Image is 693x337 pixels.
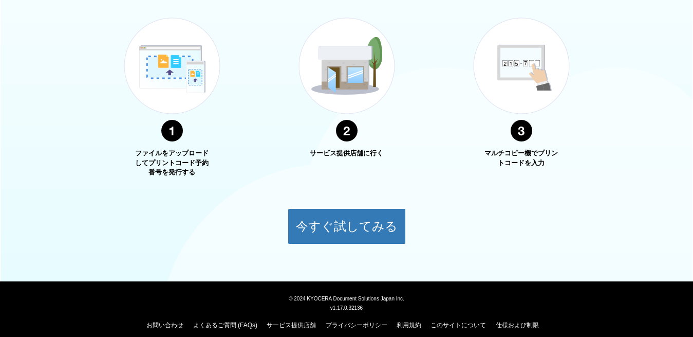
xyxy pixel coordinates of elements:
span: v1.17.0.32136 [330,305,363,311]
a: 利用規約 [397,322,421,329]
span: © 2024 KYOCERA Document Solutions Japan Inc. [289,295,404,301]
a: サービス提供店舗 [267,322,316,329]
a: お問い合わせ [146,322,183,329]
a: プライバシーポリシー [326,322,387,329]
a: 仕様および制限 [496,322,539,329]
p: サービス提供店舗に行く [308,149,385,158]
button: 今すぐ試してみる [288,208,406,244]
p: マルチコピー機でプリントコードを入力 [483,149,560,168]
a: よくあるご質問 (FAQs) [193,322,257,329]
p: ファイルをアップロードしてプリントコード予約番号を発行する [134,149,211,178]
a: このサイトについて [430,322,486,329]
